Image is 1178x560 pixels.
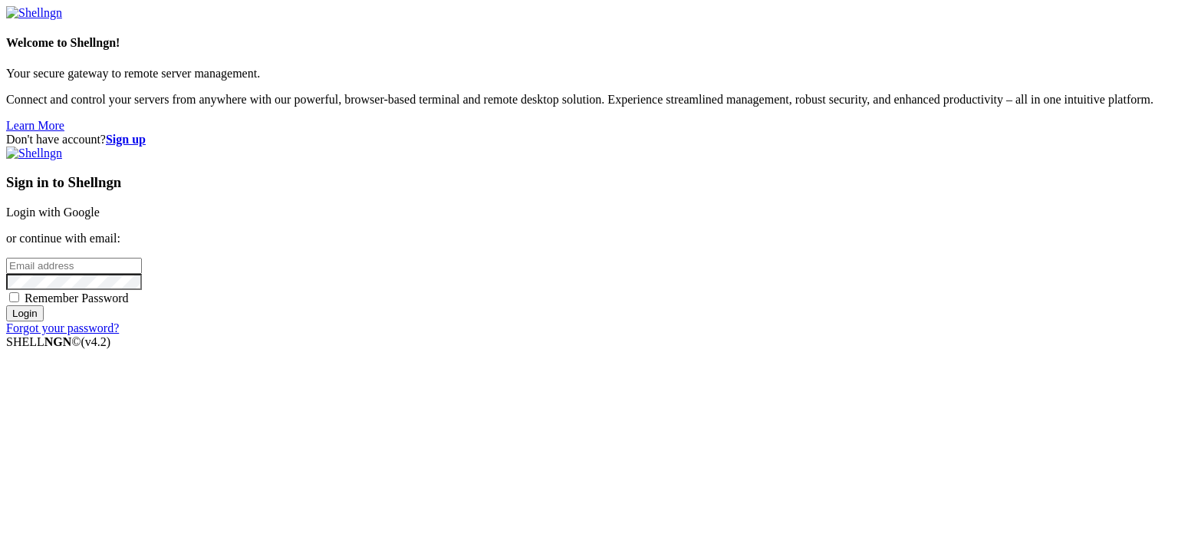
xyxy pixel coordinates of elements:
img: Shellngn [6,6,62,20]
a: Sign up [106,133,146,146]
p: Your secure gateway to remote server management. [6,67,1172,81]
span: SHELL © [6,335,110,348]
a: Login with Google [6,206,100,219]
p: Connect and control your servers from anywhere with our powerful, browser-based terminal and remo... [6,93,1172,107]
p: or continue with email: [6,232,1172,245]
div: Don't have account? [6,133,1172,147]
h4: Welcome to Shellngn! [6,36,1172,50]
input: Remember Password [9,292,19,302]
a: Forgot your password? [6,321,119,334]
b: NGN [44,335,72,348]
input: Login [6,305,44,321]
a: Learn More [6,119,64,132]
input: Email address [6,258,142,274]
h3: Sign in to Shellngn [6,174,1172,191]
img: Shellngn [6,147,62,160]
span: Remember Password [25,292,129,305]
span: 4.2.0 [81,335,111,348]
